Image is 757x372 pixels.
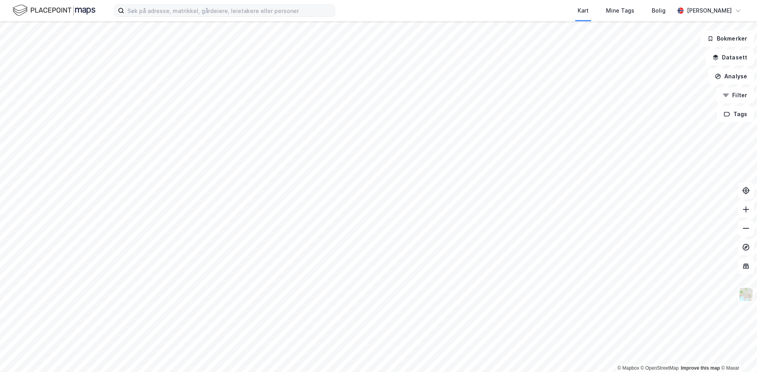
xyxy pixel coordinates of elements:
div: Kontrollprogram for chat [718,334,757,372]
a: Improve this map [681,365,720,371]
input: Søk på adresse, matrikkel, gårdeiere, leietakere eller personer [124,5,335,17]
img: Z [738,287,753,302]
button: Analyse [708,68,754,84]
button: Datasett [706,50,754,65]
div: Bolig [652,6,666,15]
button: Bokmerker [701,31,754,46]
a: OpenStreetMap [641,365,679,371]
button: Filter [716,87,754,103]
img: logo.f888ab2527a4732fd821a326f86c7f29.svg [13,4,95,17]
div: [PERSON_NAME] [687,6,732,15]
div: Mine Tags [606,6,634,15]
iframe: Chat Widget [718,334,757,372]
div: Kart [578,6,589,15]
button: Tags [717,106,754,122]
a: Mapbox [617,365,639,371]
